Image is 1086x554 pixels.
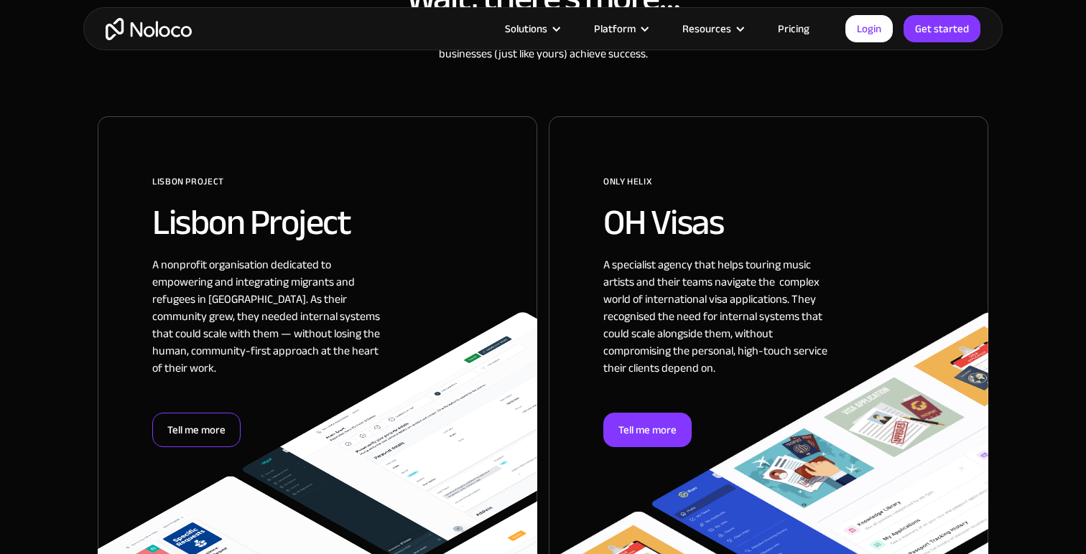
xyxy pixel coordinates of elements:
h2: Lisbon Project [152,203,483,242]
div: Lisbon Project [152,171,483,203]
div: Platform [594,19,636,38]
div: Resources [682,19,731,38]
a: Get started [904,15,980,42]
div: Solutions [487,19,576,38]
div: Solutions [505,19,547,38]
div: Tell me more [152,413,241,447]
a: Login [845,15,893,42]
a: home [106,18,192,40]
div: ONLY HELIX [603,171,934,203]
h2: OH Visas [603,203,934,242]
div: Tell me more [603,413,692,447]
div: Resources [664,19,760,38]
div: A nonprofit organisation dedicated to empowering and integrating migrants and refugees in [GEOGRA... [152,256,382,413]
div: A specialist agency that helps touring music artists and their teams navigate the complex world o... [603,256,833,413]
div: Platform [576,19,664,38]
a: Pricing [760,19,827,38]
div: Keep reading for more stories of how we’ve helped businesses (just like yours) achieve success. [98,28,988,62]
